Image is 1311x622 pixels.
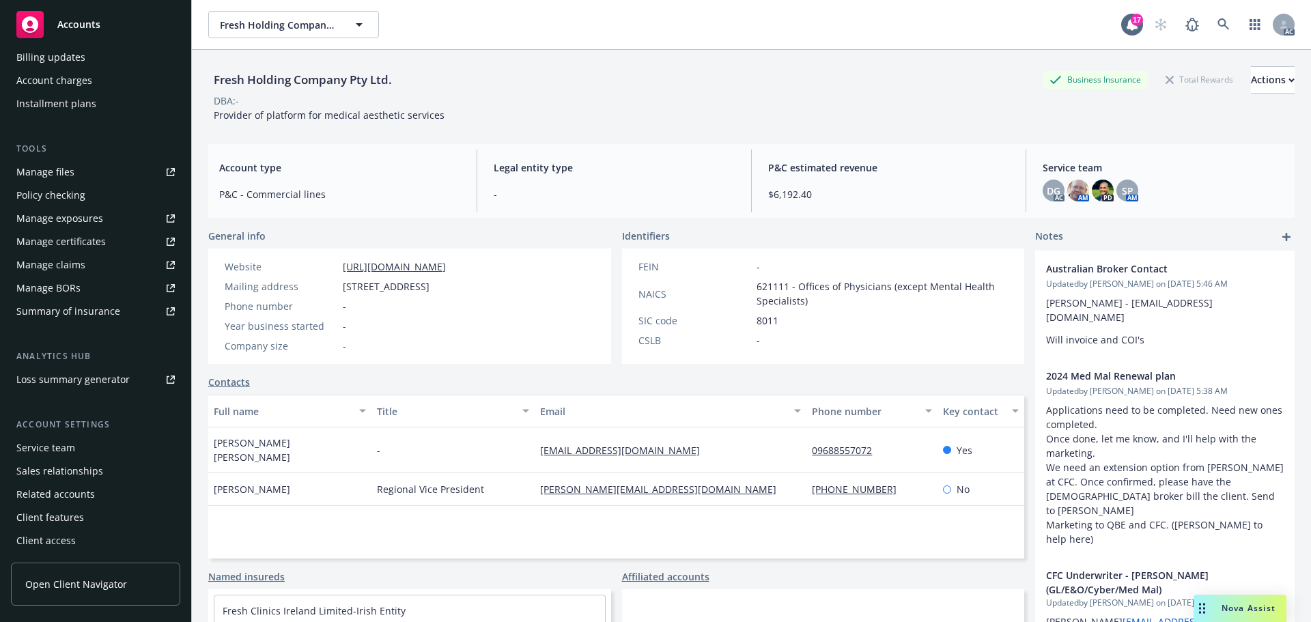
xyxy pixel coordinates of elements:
span: Identifiers [622,229,670,243]
button: Nova Assist [1194,595,1286,622]
div: Sales relationships [16,460,103,482]
div: Loss summary generator [16,369,130,391]
div: SIC code [638,313,751,328]
a: Sales relationships [11,460,180,482]
a: 09688557072 [812,444,883,457]
div: 17 [1131,14,1143,26]
span: 8011 [757,313,778,328]
div: Analytics hub [11,350,180,363]
a: Service team [11,437,180,459]
div: Manage BORs [16,277,81,299]
span: [PERSON_NAME] [PERSON_NAME] [214,436,366,464]
a: Related accounts [11,483,180,505]
div: Tools [11,142,180,156]
li: Marketing to QBE and CFC. ([PERSON_NAME] to help here) [1046,518,1284,546]
div: Company size [225,339,337,353]
div: Account charges [16,70,92,91]
a: Billing updates [11,46,180,68]
span: No [957,482,970,496]
a: Manage files [11,161,180,183]
span: P&C - Commercial lines [219,187,460,201]
button: Actions [1251,66,1295,94]
a: Report a Bug [1179,11,1206,38]
div: CSLB [638,333,751,348]
span: Notes [1035,229,1063,245]
span: [STREET_ADDRESS] [343,279,429,294]
span: Accounts [57,19,100,30]
span: CFC Underwriter - [PERSON_NAME] (GL/E&O/Cyber/Med Mal) [1046,568,1248,597]
span: Service team [1043,160,1284,175]
a: [EMAIL_ADDRESS][DOMAIN_NAME] [540,444,711,457]
div: Account settings [11,418,180,432]
div: Summary of insurance [16,300,120,322]
span: Yes [957,443,972,457]
div: Policy checking [16,184,85,206]
p: [PERSON_NAME] - [EMAIL_ADDRESS][DOMAIN_NAME] [1046,296,1284,324]
a: Search [1210,11,1237,38]
a: Client access [11,530,180,552]
button: Email [535,395,806,427]
div: Mailing address [225,279,337,294]
a: Manage BORs [11,277,180,299]
span: - [343,299,346,313]
a: Manage claims [11,254,180,276]
span: General info [208,229,266,243]
span: P&C estimated revenue [768,160,1009,175]
a: Accounts [11,5,180,44]
button: Key contact [938,395,1024,427]
div: Total Rewards [1159,71,1240,88]
a: Affiliated accounts [622,569,709,584]
div: Client features [16,507,84,528]
div: FEIN [638,259,751,274]
div: Fresh Holding Company Pty Ltd. [208,71,397,89]
div: Manage files [16,161,74,183]
button: Full name [208,395,371,427]
div: Business Insurance [1043,71,1148,88]
a: Manage certificates [11,231,180,253]
div: Year business started [225,319,337,333]
div: Billing updates [16,46,85,68]
span: Fresh Holding Company Pty Ltd. [220,18,338,32]
a: Loss summary generator [11,369,180,391]
span: DG [1047,184,1060,198]
span: - [377,443,380,457]
div: NAICS [638,287,751,301]
span: 2024 Med Mal Renewal plan [1046,369,1248,383]
button: Title [371,395,535,427]
a: Fresh Clinics Ireland Limited-Irish Entity [223,604,406,617]
span: Regional Vice President [377,482,484,496]
div: Phone number [225,299,337,313]
li: Once done, let me know, and I'll help with the marketing. [1046,432,1284,460]
p: Will invoice and COI's [1046,333,1284,347]
span: - [757,333,760,348]
a: Account charges [11,70,180,91]
span: - [343,319,346,333]
a: Installment plans [11,93,180,115]
span: Provider of platform for medical aesthetic services [214,109,445,122]
a: Start snowing [1147,11,1174,38]
span: Legal entity type [494,160,735,175]
img: photo [1067,180,1089,201]
a: Policy checking [11,184,180,206]
a: Manage exposures [11,208,180,229]
a: Summary of insurance [11,300,180,322]
span: [PERSON_NAME] [214,482,290,496]
div: Installment plans [16,93,96,115]
a: [URL][DOMAIN_NAME] [343,260,446,273]
a: [PHONE_NUMBER] [812,483,907,496]
div: Drag to move [1194,595,1211,622]
span: Updated by [PERSON_NAME] on [DATE] 5:35 AM [1046,597,1284,609]
div: DBA: - [214,94,239,108]
span: $6,192.40 [768,187,1009,201]
div: Email [540,404,786,419]
li: Applications need to be completed. Need new ones completed. [1046,403,1284,432]
div: Full name [214,404,351,419]
span: - [757,259,760,274]
div: Phone number [812,404,916,419]
div: Actions [1251,67,1295,93]
div: Key contact [943,404,1004,419]
span: Australian Broker Contact [1046,261,1248,276]
a: Contacts [208,375,250,389]
div: Manage certificates [16,231,106,253]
